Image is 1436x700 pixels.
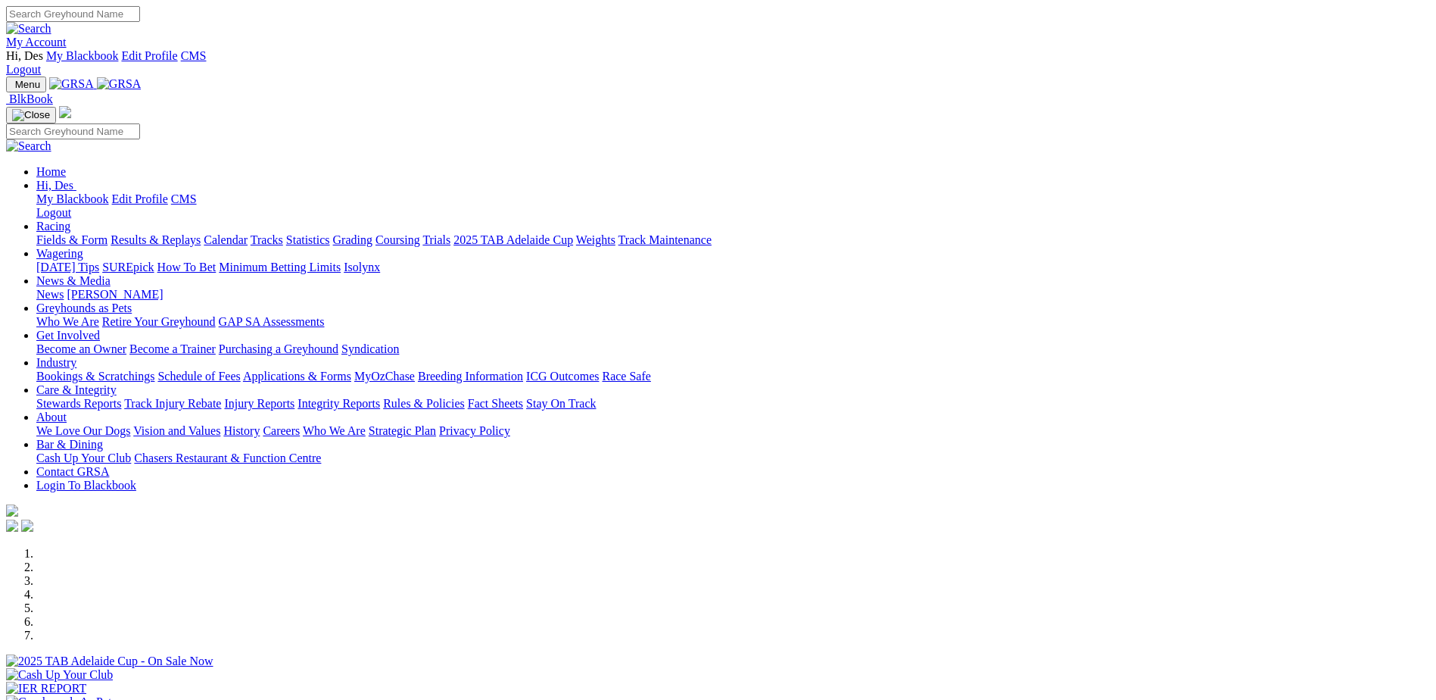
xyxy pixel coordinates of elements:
[112,192,168,205] a: Edit Profile
[6,22,51,36] img: Search
[418,370,523,383] a: Breeding Information
[439,424,510,437] a: Privacy Policy
[6,49,1430,77] div: My Account
[36,356,76,369] a: Industry
[102,261,154,273] a: SUREpick
[6,36,67,48] a: My Account
[36,302,132,314] a: Greyhounds as Pets
[129,342,216,355] a: Become a Trainer
[36,424,1430,438] div: About
[36,370,1430,383] div: Industry
[111,233,201,246] a: Results & Replays
[6,107,56,123] button: Toggle navigation
[526,370,599,383] a: ICG Outcomes
[251,233,283,246] a: Tracks
[36,342,126,355] a: Become an Owner
[303,424,366,437] a: Who We Are
[133,424,220,437] a: Vision and Values
[9,92,53,105] span: BlkBook
[49,77,94,91] img: GRSA
[36,479,136,492] a: Login To Blackbook
[297,397,380,410] a: Integrity Reports
[36,261,1430,274] div: Wagering
[36,329,100,342] a: Get Involved
[263,424,300,437] a: Careers
[219,261,341,273] a: Minimum Betting Limits
[124,397,221,410] a: Track Injury Rebate
[36,315,1430,329] div: Greyhounds as Pets
[36,397,1430,411] div: Care & Integrity
[36,342,1430,356] div: Get Involved
[36,424,130,437] a: We Love Our Dogs
[36,465,109,478] a: Contact GRSA
[219,342,338,355] a: Purchasing a Greyhound
[21,520,33,532] img: twitter.svg
[181,49,207,62] a: CMS
[36,452,1430,465] div: Bar & Dining
[36,383,117,396] a: Care & Integrity
[36,179,73,192] span: Hi, Des
[369,424,436,437] a: Strategic Plan
[36,411,67,423] a: About
[375,233,420,246] a: Coursing
[36,206,71,219] a: Logout
[468,397,523,410] a: Fact Sheets
[344,261,380,273] a: Isolynx
[341,342,399,355] a: Syndication
[6,6,140,22] input: Search
[602,370,650,383] a: Race Safe
[618,233,712,246] a: Track Maintenance
[6,520,18,532] img: facebook.svg
[36,233,1430,247] div: Racing
[243,370,351,383] a: Applications & Forms
[59,106,71,118] img: logo-grsa-white.png
[6,668,113,682] img: Cash Up Your Club
[6,139,51,153] img: Search
[354,370,415,383] a: MyOzChase
[157,261,216,273] a: How To Bet
[6,63,41,76] a: Logout
[157,370,240,383] a: Schedule of Fees
[36,397,121,410] a: Stewards Reports
[36,247,83,260] a: Wagering
[204,233,248,246] a: Calendar
[6,655,213,668] img: 2025 TAB Adelaide Cup - On Sale Now
[36,192,109,205] a: My Blackbook
[15,79,40,90] span: Menu
[67,288,163,301] a: [PERSON_NAME]
[383,397,465,410] a: Rules & Policies
[526,397,596,410] a: Stay On Track
[223,424,260,437] a: History
[36,438,103,451] a: Bar & Dining
[102,315,216,328] a: Retire Your Greyhound
[453,233,573,246] a: 2025 TAB Adelaide Cup
[6,682,86,695] img: IER REPORT
[36,370,154,383] a: Bookings & Scratchings
[36,452,131,464] a: Cash Up Your Club
[6,49,43,62] span: Hi, Des
[333,233,372,246] a: Grading
[6,92,53,105] a: BlkBook
[6,123,140,139] input: Search
[219,315,325,328] a: GAP SA Assessments
[36,261,99,273] a: [DATE] Tips
[36,179,76,192] a: Hi, Des
[36,315,99,328] a: Who We Are
[286,233,330,246] a: Statistics
[46,49,119,62] a: My Blackbook
[576,233,615,246] a: Weights
[6,505,18,517] img: logo-grsa-white.png
[6,77,46,92] button: Toggle navigation
[422,233,450,246] a: Trials
[121,49,177,62] a: Edit Profile
[97,77,142,91] img: GRSA
[36,288,1430,302] div: News & Media
[36,192,1430,220] div: Hi, Des
[36,220,70,233] a: Racing
[224,397,294,410] a: Injury Reports
[12,109,50,121] img: Close
[36,274,111,287] a: News & Media
[36,233,107,246] a: Fields & Form
[134,452,321,464] a: Chasers Restaurant & Function Centre
[171,192,197,205] a: CMS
